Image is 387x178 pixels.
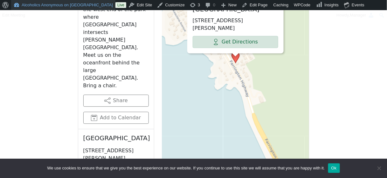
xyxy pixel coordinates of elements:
[193,17,278,32] p: [STREET_ADDRESS][PERSON_NAME]
[47,165,325,171] span: We use cookies to ensure that we give you the best experience on our website. If you continue to ...
[83,147,149,162] p: [STREET_ADDRESS][PERSON_NAME]
[83,112,149,124] button: Add to Calendar
[115,2,126,8] a: Live
[325,3,339,7] span: Insights
[350,13,366,17] span: Manager
[334,10,377,20] a: Howdy,
[83,134,149,142] h2: [GEOGRAPHIC_DATA]
[328,163,340,173] button: Ok
[376,165,382,171] span: No
[193,36,278,48] a: Get Directions
[83,95,149,107] button: Share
